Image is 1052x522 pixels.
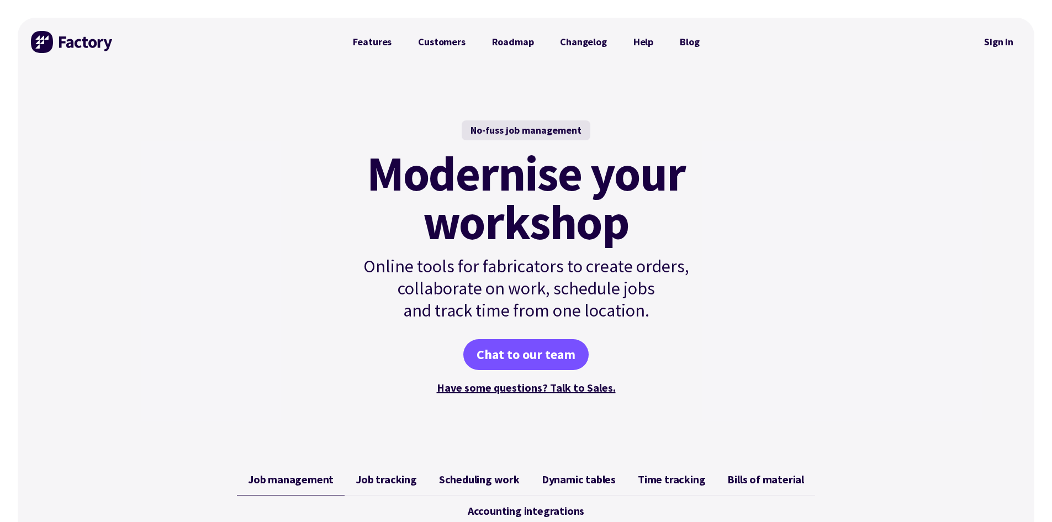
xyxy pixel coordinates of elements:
[547,31,620,53] a: Changelog
[463,339,589,370] a: Chat to our team
[620,31,667,53] a: Help
[542,473,616,486] span: Dynamic tables
[340,31,405,53] a: Features
[340,255,713,321] p: Online tools for fabricators to create orders, collaborate on work, schedule jobs and track time ...
[439,473,520,486] span: Scheduling work
[31,31,114,53] img: Factory
[667,31,712,53] a: Blog
[976,29,1021,55] nav: Secondary Navigation
[976,29,1021,55] a: Sign in
[405,31,478,53] a: Customers
[727,473,804,486] span: Bills of material
[340,31,713,53] nav: Primary Navigation
[248,473,334,486] span: Job management
[367,149,685,246] mark: Modernise your workshop
[468,504,584,518] span: Accounting integrations
[437,381,616,394] a: Have some questions? Talk to Sales.
[356,473,417,486] span: Job tracking
[479,31,547,53] a: Roadmap
[638,473,705,486] span: Time tracking
[462,120,590,140] div: No-fuss job management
